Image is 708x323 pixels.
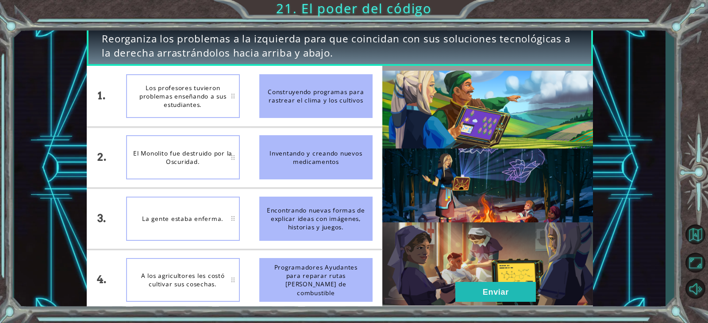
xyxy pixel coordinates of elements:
[87,250,116,310] div: 4.
[682,277,708,300] button: Silencio
[682,251,708,274] button: Maximizar Navegador
[87,66,116,126] div: 1.
[455,282,536,302] button: Enviar
[259,74,373,118] div: Construyendo programas para rastrear el clima y los cultivos
[87,188,116,249] div: 3.
[126,74,240,118] div: Los profesores tuvieron problemas enseñando a sus estudiantes.
[126,197,240,241] div: La gente estaba enferma.
[87,127,116,188] div: 2.
[682,220,708,250] a: Volver al Mapa
[126,135,240,179] div: El Monolito fue destruido por la Oscuridad.
[259,135,373,179] div: Inventando y creando nuevos medicamentos
[126,258,240,302] div: A los agricultores les costó cultivar sus cosechas.
[382,71,593,305] img: Interactive Art
[682,222,708,247] button: Volver al Mapa
[102,32,578,60] span: Reorganiza los problemas a la izquierda para que coincidan con sus soluciones tecnológicas a la d...
[259,197,373,241] div: Encontrando nuevas formas de explicar ideas con imágenes, historias y juegos.
[259,258,373,302] div: Programadores Ayudantes para reparar rutas [PERSON_NAME] de combustible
